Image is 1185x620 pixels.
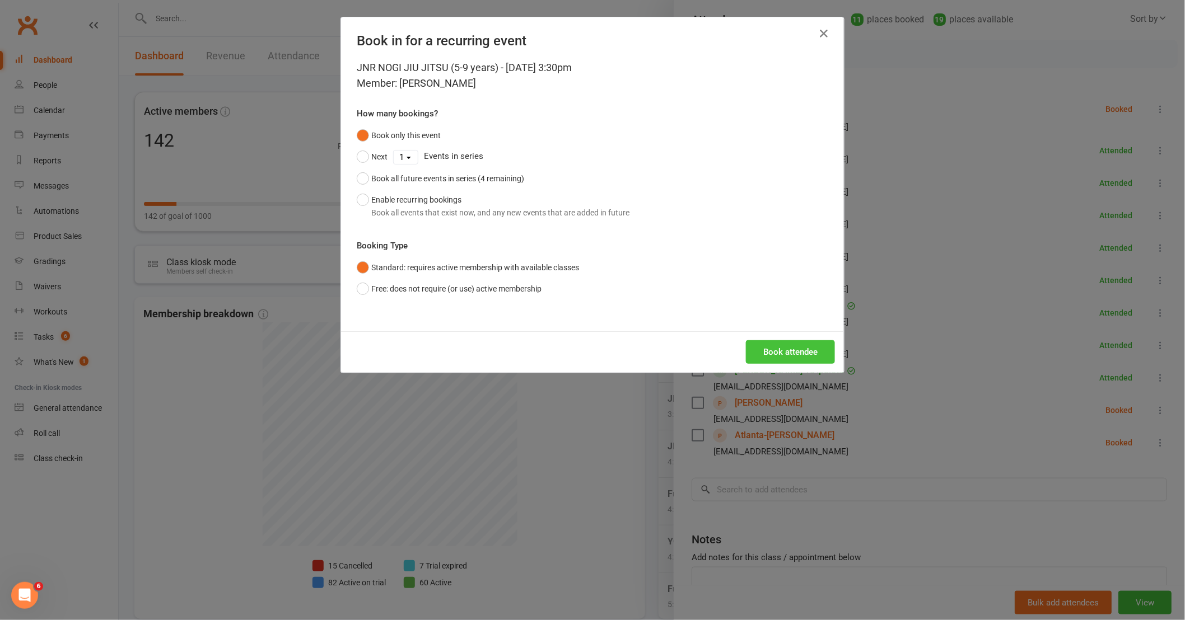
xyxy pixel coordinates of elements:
h4: Book in for a recurring event [357,33,828,49]
label: Booking Type [357,239,408,252]
button: Enable recurring bookingsBook all events that exist now, and any new events that are added in future [357,189,629,223]
button: Standard: requires active membership with available classes [357,257,579,278]
div: Book all future events in series (4 remaining) [371,172,524,185]
button: Book all future events in series (4 remaining) [357,168,524,189]
div: Events in series [357,146,828,167]
button: Book only this event [357,125,441,146]
button: Next [357,146,388,167]
div: Book all events that exist now, and any new events that are added in future [371,206,629,219]
iframe: Intercom live chat [11,582,38,609]
span: 6 [34,582,43,591]
div: JNR NOGI JIU JITSU (5-9 years) - [DATE] 3:30pm Member: [PERSON_NAME] [357,60,828,91]
button: Book attendee [746,340,835,364]
button: Free: does not require (or use) active membership [357,278,542,299]
label: How many bookings? [357,107,438,120]
button: Close [815,25,833,43]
